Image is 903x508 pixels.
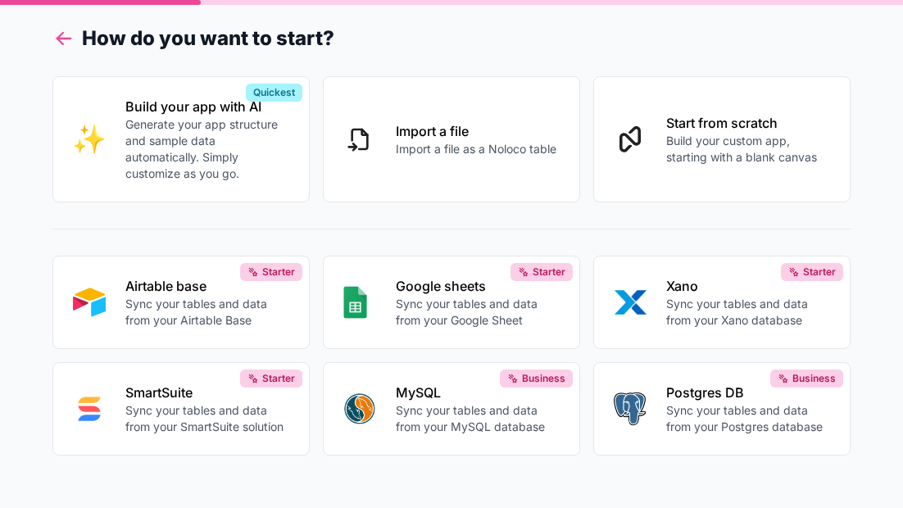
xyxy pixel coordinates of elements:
img: MYSQL [343,392,376,425]
div: Quickest [246,84,302,102]
button: SMART_SUITESmartSuiteSync your tables and data from your SmartSuite solutionStarter [52,362,310,456]
span: Starter [533,265,565,279]
p: Airtable base [125,276,289,296]
button: Start from scratchBuild your custom app, starting with a blank canvas [593,76,851,202]
img: SMART_SUITE [73,392,106,425]
p: Import a file as a Noloco table [396,141,556,157]
button: MYSQLMySQLSync your tables and data from your MySQL databaseBusiness [323,362,580,456]
button: Import a fileImport a file as a Noloco table [323,76,580,202]
button: GOOGLE_SHEETSGoogle sheetsSync your tables and data from your Google SheetStarter [323,256,580,349]
p: Xano [666,276,830,296]
p: Google sheets [396,276,560,296]
p: Generate your app structure and sample data automatically. Simply customize as you go. [125,116,289,182]
p: Build your app with AI [125,97,289,116]
img: AIRTABLE [73,286,106,319]
p: Sync your tables and data from your Xano database [666,296,830,329]
span: Business [522,372,565,385]
button: INTERNAL_WITH_AIBuild your app with AIGenerate your app structure and sample data automatically. ... [52,76,310,202]
p: Sync your tables and data from your SmartSuite solution [125,402,289,435]
img: GOOGLE_SHEETS [343,286,367,319]
button: POSTGRESPostgres DBSync your tables and data from your Postgres databaseBusiness [593,362,851,456]
p: Import a file [396,121,556,141]
span: Starter [803,265,836,279]
img: INTERNAL_WITH_AI [73,123,106,156]
span: Starter [262,265,295,279]
p: Sync your tables and data from your Google Sheet [396,296,560,329]
button: AIRTABLEAirtable baseSync your tables and data from your Airtable BaseStarter [52,256,310,349]
span: Business [792,372,836,385]
p: Postgres DB [666,383,830,402]
p: Sync your tables and data from your MySQL database [396,402,560,435]
p: Build your custom app, starting with a blank canvas [666,133,830,166]
p: Start from scratch [666,113,830,133]
p: Sync your tables and data from your Airtable Base [125,296,289,329]
p: SmartSuite [125,383,289,402]
h1: How do you want to start? [52,24,851,53]
p: Sync your tables and data from your Postgres database [666,402,830,435]
p: MySQL [396,383,560,402]
img: XANO [614,286,647,319]
span: Starter [262,372,295,385]
button: XANOXanoSync your tables and data from your Xano databaseStarter [593,256,851,349]
img: POSTGRES [614,392,646,425]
